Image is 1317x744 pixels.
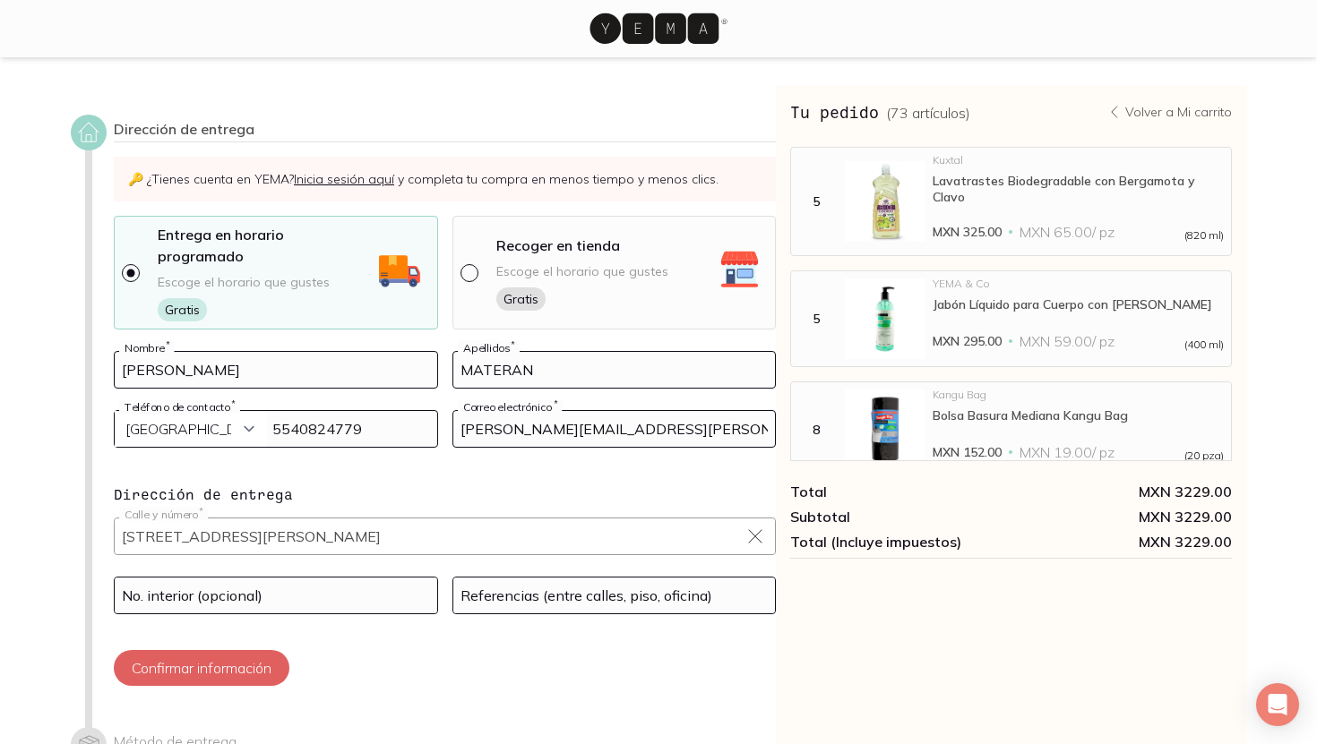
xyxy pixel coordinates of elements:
[790,100,970,124] h3: Tu pedido
[119,341,175,355] label: Nombre
[119,400,240,414] label: Teléfono de contacto
[1125,104,1232,120] p: Volver a Mi carrito
[795,311,838,327] div: 5
[114,650,289,686] button: Confirmar información
[1020,443,1115,461] span: MXN 19.00 / pz
[158,274,330,291] span: Escoge el horario que gustes
[458,400,562,414] label: Correo electrónico
[114,157,776,201] p: ¿Tienes cuenta en YEMA? y completa tu compra en menos tiempo y menos clics.
[933,389,1224,400] div: Kangu Bag
[933,407,1224,423] div: Bolsa Basura Mediana Kangu Bag
[1011,483,1232,500] div: MXN 3229.00
[790,533,1011,551] div: Total (Incluye impuestos)
[1011,533,1232,551] span: MXN 3229.00
[1011,508,1232,526] div: MXN 3229.00
[496,287,546,311] span: Gratis
[1020,223,1115,241] span: MXN 65.00 / pz
[114,483,776,505] h4: Dirección de entrega
[1107,104,1232,120] a: Volver a Mi carrito
[795,193,838,210] div: 5
[496,263,668,280] span: Escoge el horario que gustes
[114,351,776,686] div: Contacto
[933,155,1224,166] div: Kuxtal
[933,443,1002,461] span: MXN 152.00
[1184,339,1224,350] span: (400 ml)
[158,298,207,321] span: Gratis
[790,483,1011,500] div: Total
[886,104,970,122] span: ( 73 artículos )
[790,508,1011,526] div: Subtotal
[114,120,776,142] div: Dirección de entrega
[933,296,1224,312] div: Jabón Líquido para Cuerpo con [PERSON_NAME]
[1256,683,1299,726] div: Open Intercom Messenger
[933,223,1002,241] span: MXN 325.00
[845,161,925,242] img: Lavatrastes Biodegradable con Bergamota y Clavo
[845,278,925,359] img: Jabón Líquido para Cuerpo con Pepino
[496,235,620,256] p: Recoger en tienda
[1184,230,1224,241] span: (820 ml)
[845,389,925,470] img: Bolsa Basura Mediana Kangu Bag
[933,332,1002,350] span: MXN 295.00
[933,278,1224,289] div: YEMA & Co
[458,341,520,355] label: Apellidos
[158,224,373,267] p: Entrega en horario programado
[119,508,208,521] label: Calle y número
[294,171,394,187] a: Inicia sesión aquí
[933,173,1224,205] div: Lavatrastes Biodegradable con Bergamota y Clavo
[128,171,143,187] span: Key
[1184,450,1224,461] span: (20 pza)
[1020,332,1115,350] span: MXN 59.00 / pz
[795,422,838,438] div: 8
